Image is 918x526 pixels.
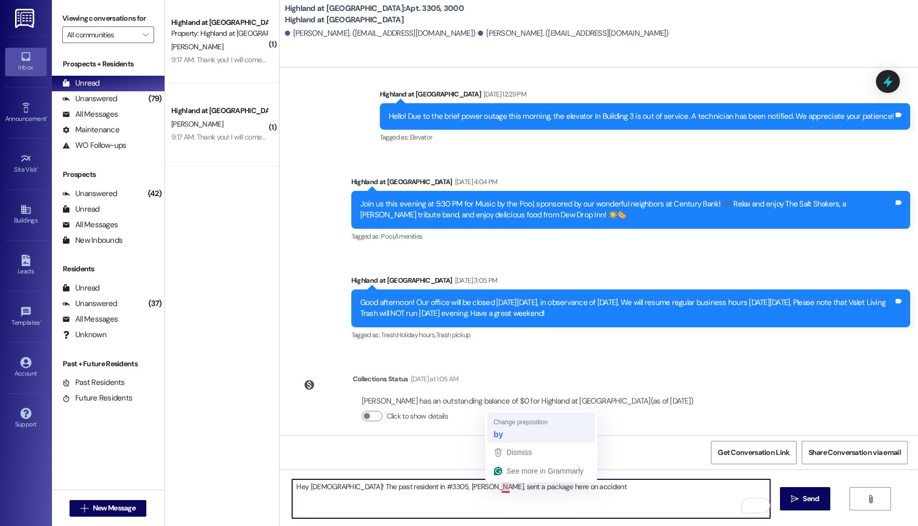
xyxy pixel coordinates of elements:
div: [PERSON_NAME] has an outstanding balance of $0 for Highland at [GEOGRAPHIC_DATA] (as of [DATE]) [362,396,694,407]
div: Maintenance [62,124,119,135]
div: All Messages [62,314,118,325]
div: Hello! Due to the brief power outage this morning, the elevator in Building 3 is out of service. ... [389,111,894,122]
div: Highland at [GEOGRAPHIC_DATA] [171,17,267,28]
button: Share Conversation via email [802,441,908,464]
div: [DATE] 3:05 PM [453,275,498,286]
div: New Inbounds [62,235,122,246]
span: Holiday hours , [397,330,436,339]
div: Highland at [GEOGRAPHIC_DATA] [171,105,267,116]
span: [PERSON_NAME] [171,119,223,129]
div: Unknown [62,329,106,340]
div: (79) [146,91,165,107]
div: (42) [145,186,165,202]
div: [DATE] 12:29 PM [481,89,526,100]
span: Get Conversation Link [718,447,789,458]
span: Share Conversation via email [809,447,901,458]
a: Buildings [5,201,47,229]
i:  [80,504,88,513]
label: Click to show details [387,411,448,422]
span: Amenities [394,232,422,241]
span: • [37,164,39,172]
div: Tagged as: [351,327,910,342]
div: Unread [62,283,100,294]
span: [PERSON_NAME] [171,42,223,51]
span: Elevator [410,133,433,142]
button: New Message [70,500,146,517]
span: Trash , [381,330,396,339]
div: Unanswered [62,188,117,199]
div: 9:17 AM: Thank you! I will come get it!! [171,132,282,142]
a: Support [5,405,47,433]
b: Highland at [GEOGRAPHIC_DATA]: Apt. 3305, 3000 Highland at [GEOGRAPHIC_DATA] [285,3,492,25]
div: [DATE] 4:04 PM [453,176,498,187]
span: • [46,114,48,121]
i:  [867,495,874,503]
div: Tagged as: [351,229,910,244]
span: Pool , [381,232,394,241]
a: Templates • [5,303,47,331]
a: Leads [5,252,47,280]
div: Prospects [52,169,165,180]
button: Get Conversation Link [711,441,796,464]
span: Trash pickup [436,330,471,339]
div: Highland at [GEOGRAPHIC_DATA] [380,89,910,103]
div: Residents [52,264,165,274]
div: [PERSON_NAME]. ([EMAIL_ADDRESS][DOMAIN_NAME]) [478,28,669,39]
div: Future Residents [62,393,132,404]
div: [DATE] at 1:05 AM [408,373,459,384]
div: Prospects + Residents [52,59,165,70]
a: Site Visit • [5,150,47,178]
div: Unanswered [62,298,117,309]
span: • [40,317,42,325]
input: All communities [67,26,138,43]
div: Collections Status [353,373,408,384]
div: Highland at [GEOGRAPHIC_DATA] [351,275,910,289]
div: Highland at [GEOGRAPHIC_DATA] [351,176,910,191]
div: Unread [62,204,100,215]
div: Unanswered [62,93,117,104]
textarea: To enrich screen reader interactions, please activate Accessibility in Grammarly extension settings [292,479,770,518]
div: Past + Future Residents [52,358,165,369]
div: Past Residents [62,377,125,388]
div: All Messages [62,109,118,120]
button: Send [780,487,830,510]
div: WO Follow-ups [62,140,126,151]
span: Send [803,493,819,504]
i:  [143,31,148,39]
div: 9:17 AM: Thank you! I will come get it!! [171,55,282,64]
div: Join us this evening at 5:30 PM for Music by the Pool, sponsored by our wonderful neighbors at Ce... [360,199,894,221]
i:  [791,495,799,503]
div: (37) [146,296,165,312]
label: Viewing conversations for [62,10,154,26]
div: Tagged as: [380,130,910,145]
span: New Message [93,503,135,514]
div: Good afternoon! Our office will be closed [DATE][DATE], in observance of [DATE]. We will resume r... [360,297,894,320]
a: Account [5,354,47,382]
div: All Messages [62,219,118,230]
div: Unread [62,78,100,89]
div: Property: Highland at [GEOGRAPHIC_DATA] [171,28,267,39]
div: [PERSON_NAME]. ([EMAIL_ADDRESS][DOMAIN_NAME]) [285,28,476,39]
img: ResiDesk Logo [15,9,36,28]
a: Inbox [5,48,47,76]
